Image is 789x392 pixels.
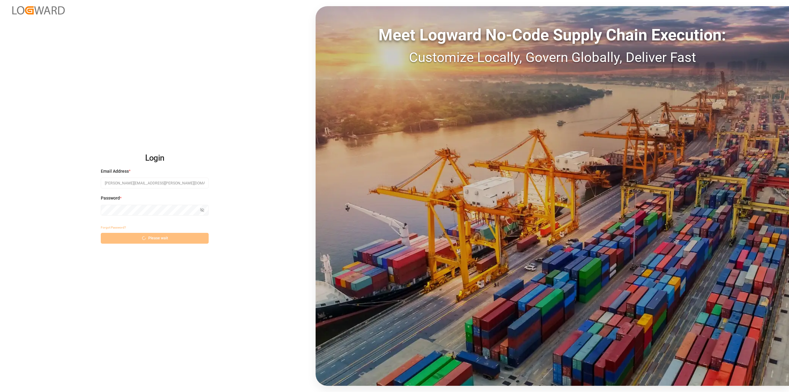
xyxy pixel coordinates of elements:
[316,47,789,68] div: Customize Locally, Govern Globally, Deliver Fast
[101,178,209,188] input: Enter your email
[316,23,789,47] div: Meet Logward No-Code Supply Chain Execution:
[101,168,129,175] span: Email Address
[101,195,120,201] span: Password
[12,6,65,14] img: Logward_new_orange.png
[101,148,209,168] h2: Login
